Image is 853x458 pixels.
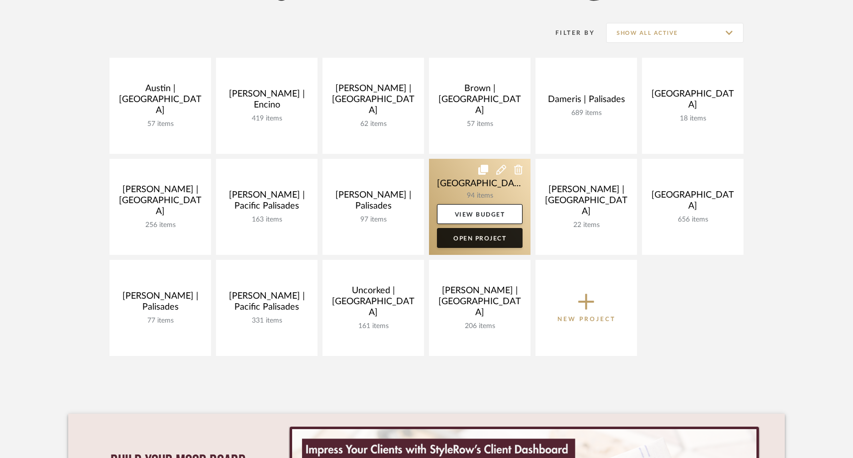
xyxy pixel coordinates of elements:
[330,83,416,120] div: [PERSON_NAME] | [GEOGRAPHIC_DATA]
[330,216,416,224] div: 97 items
[117,221,203,229] div: 256 items
[650,89,736,114] div: [GEOGRAPHIC_DATA]
[117,184,203,221] div: [PERSON_NAME] | [GEOGRAPHIC_DATA]
[330,190,416,216] div: [PERSON_NAME] | Palisades
[437,120,523,128] div: 57 items
[437,228,523,248] a: Open Project
[543,109,629,117] div: 689 items
[117,317,203,325] div: 77 items
[330,322,416,331] div: 161 items
[117,120,203,128] div: 57 items
[437,204,523,224] a: View Budget
[650,114,736,123] div: 18 items
[535,260,637,356] button: New Project
[437,322,523,331] div: 206 items
[224,317,310,325] div: 331 items
[224,216,310,224] div: 163 items
[542,28,595,38] div: Filter By
[224,89,310,114] div: [PERSON_NAME] | Encino
[650,190,736,216] div: [GEOGRAPHIC_DATA]
[437,285,523,322] div: [PERSON_NAME] | [GEOGRAPHIC_DATA]
[543,94,629,109] div: Dameris | Palisades
[117,291,203,317] div: [PERSON_NAME] | Palisades
[224,291,310,317] div: [PERSON_NAME] | Pacific Palisades
[224,190,310,216] div: [PERSON_NAME] | Pacific Palisades
[330,120,416,128] div: 62 items
[543,184,629,221] div: [PERSON_NAME] | [GEOGRAPHIC_DATA]
[437,83,523,120] div: Brown | [GEOGRAPHIC_DATA]
[557,314,616,324] p: New Project
[117,83,203,120] div: Austin | [GEOGRAPHIC_DATA]
[224,114,310,123] div: 419 items
[330,285,416,322] div: Uncorked | [GEOGRAPHIC_DATA]
[543,221,629,229] div: 22 items
[650,216,736,224] div: 656 items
